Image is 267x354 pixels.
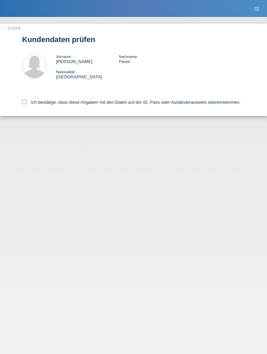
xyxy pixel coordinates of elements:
[250,6,264,11] a: menu
[56,55,71,59] span: Vorname
[22,100,241,105] label: Ich bestätige, dass diese Angaben mit den Daten auf der ID, Pass oder Ausländerausweis übereinsti...
[2,25,21,31] a: ← Zurück
[22,35,245,44] h1: Kundendaten prüfen
[56,69,119,79] div: [GEOGRAPHIC_DATA]
[56,54,119,64] div: [PERSON_NAME]
[253,5,260,12] i: menu
[119,54,182,64] div: Feusi
[119,55,137,59] span: Nachname
[56,70,75,74] span: Nationalität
